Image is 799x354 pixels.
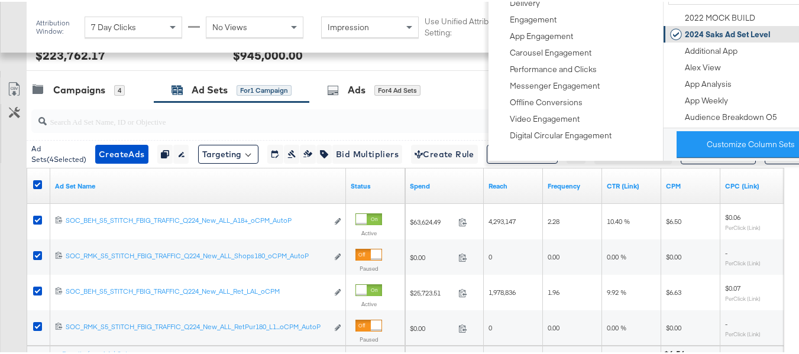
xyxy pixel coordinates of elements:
[725,211,740,220] span: $0.06
[66,320,328,333] a: SOC_RMK_S5_STITCH_FBIG_TRAFFIC_Q224_New_ALL_RetPur180_L1...oCPM_AutoP
[607,286,626,295] span: 9.92 %
[355,263,382,271] label: Paused
[332,143,402,162] button: Bid Multipliers
[425,14,527,36] label: Use Unified Attribution Setting:
[666,286,681,295] span: $6.63
[548,251,559,259] span: 0.00
[510,128,612,139] div: Digital Circular Engagement
[411,143,478,162] button: Create Rule
[510,95,583,106] div: Offline Conversions
[99,145,145,160] span: Create Ads
[725,293,761,300] sub: Per Click (Link)
[415,145,474,160] span: Create Rule
[489,251,492,259] span: 0
[55,180,341,189] a: Your Ad Set name.
[489,321,492,330] span: 0
[725,317,727,326] span: -
[725,282,740,291] span: $0.07
[666,321,681,330] span: $0.00
[351,180,400,189] a: Shows the current state of your Ad Set.
[53,82,105,95] div: Campaigns
[348,82,365,95] div: Ads
[666,251,681,259] span: $0.00
[355,228,382,235] label: Active
[607,180,656,189] a: The number of clicks received on a link in your ad divided by the number of impressions.
[510,79,600,90] div: Messenger Engagement
[685,93,728,105] div: App Weekly
[607,251,626,259] span: 0.00 %
[510,62,597,73] div: Performance and Clicks
[35,45,105,62] div: $223,762.17
[607,215,630,224] span: 10.40 %
[66,214,328,223] div: SOC_BEH_S5_STITCH_FBIG_TRAFFIC_Q224_New_ALL_A18+_oCPM_AutoP
[192,82,228,95] div: Ad Sets
[489,180,538,189] a: The number of people your ad was served to.
[410,216,454,225] span: $63,624.49
[233,45,303,62] div: $945,000.00
[510,12,557,24] div: Engagement
[725,246,727,255] span: -
[548,215,559,224] span: 2.28
[212,20,247,31] span: No Views
[66,249,328,262] a: SOC_RMK_S5_STITCH_FBIG_TRAFFIC_Q224_New_ALL_Shops180_oCPM_AutoP
[510,46,591,57] div: Carousel Engagement
[66,285,328,297] a: SOC_BEH_S5_STITCH_FBIG_TRAFFIC_Q224_New_ALL_Ret_LAL_oCPM
[114,83,125,94] div: 4
[666,215,681,224] span: $6.50
[685,44,737,55] div: Additional App
[685,11,755,22] div: 2022 MOCK BUILD
[548,321,559,330] span: 0.00
[66,249,328,259] div: SOC_RMK_S5_STITCH_FBIG_TRAFFIC_Q224_New_ALL_Shops180_oCPM_AutoP
[666,180,716,189] a: The average cost you've paid to have 1,000 impressions of your ad.
[66,320,328,330] div: SOC_RMK_S5_STITCH_FBIG_TRAFFIC_Q224_New_ALL_RetPur180_L1...oCPM_AutoP
[95,143,148,162] button: CreateAds
[91,20,136,31] span: 7 Day Clicks
[685,77,732,88] div: App Analysis
[548,180,597,189] a: The average number of times your ad was served to each person.
[510,112,580,123] div: Video Engagement
[510,29,573,40] div: App Engagement
[328,20,369,31] span: Impression
[66,285,328,294] div: SOC_BEH_S5_STITCH_FBIG_TRAFFIC_Q224_New_ALL_Ret_LAL_oCPM
[410,287,454,295] span: $25,723.51
[374,83,420,94] div: for 4 Ad Sets
[336,145,399,160] span: Bid Multipliers
[237,83,292,94] div: for 1 Campaign
[685,110,777,121] div: Audience Breakdown O5
[548,286,559,295] span: 1.96
[725,222,761,229] sub: Per Click (Link)
[489,286,516,295] span: 1,978,836
[607,321,626,330] span: 0.00 %
[725,258,761,265] sub: Per Click (Link)
[355,334,382,342] label: Paused
[725,329,761,336] sub: Per Click (Link)
[489,215,516,224] span: 4,293,147
[487,143,558,162] button: Edit Budget
[355,298,382,306] label: Active
[685,27,771,38] div: 2024 Saks Ad Set Level
[47,103,726,126] input: Search Ad Set Name, ID or Objective
[31,142,86,163] div: Ad Sets ( 4 Selected)
[685,60,721,72] div: Alex View
[410,180,479,189] a: The total amount spent to date.
[410,251,454,260] span: $0.00
[35,17,79,34] div: Attribution Window:
[66,214,328,226] a: SOC_BEH_S5_STITCH_FBIG_TRAFFIC_Q224_New_ALL_A18+_oCPM_AutoP
[410,322,454,331] span: $0.00
[198,143,258,162] button: Targeting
